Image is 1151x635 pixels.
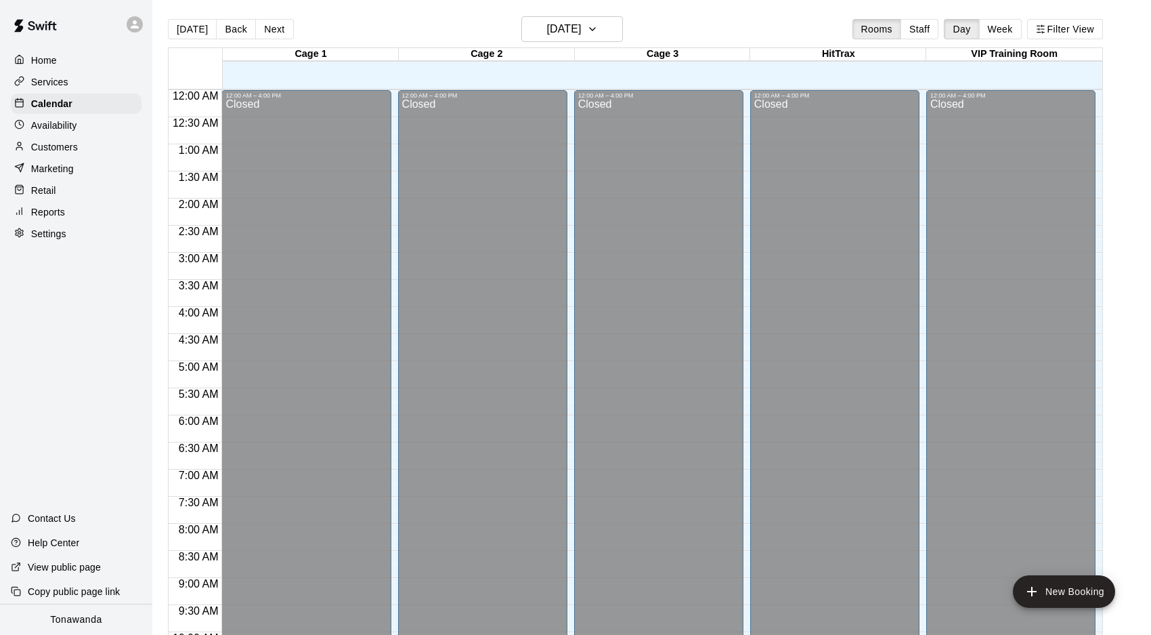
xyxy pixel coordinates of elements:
[900,19,939,39] button: Staff
[11,94,142,114] a: Calendar
[175,199,222,210] span: 2:00 AM
[546,20,581,39] h6: [DATE]
[399,48,575,61] div: Cage 2
[50,613,102,627] p: Tonawanda
[11,180,142,201] a: Retail
[750,48,926,61] div: HitTrax
[521,16,623,42] button: [DATE]
[175,388,222,400] span: 5:30 AM
[578,92,739,99] div: 12:00 AM – 4:00 PM
[175,307,222,319] span: 4:00 AM
[175,226,222,237] span: 2:30 AM
[926,48,1102,61] div: VIP Training Room
[31,54,57,67] p: Home
[175,361,222,373] span: 5:00 AM
[402,92,563,99] div: 12:00 AM – 4:00 PM
[1027,19,1103,39] button: Filter View
[175,443,222,454] span: 6:30 AM
[169,117,222,129] span: 12:30 AM
[930,92,1091,99] div: 12:00 AM – 4:00 PM
[754,92,915,99] div: 12:00 AM – 4:00 PM
[31,227,66,241] p: Settings
[28,585,120,598] p: Copy public page link
[979,19,1022,39] button: Week
[1013,575,1115,608] button: add
[175,253,222,264] span: 3:00 AM
[11,50,142,70] a: Home
[175,524,222,535] span: 8:00 AM
[175,171,222,183] span: 1:30 AM
[31,162,74,176] p: Marketing
[255,19,293,39] button: Next
[944,19,979,39] button: Day
[11,115,142,136] a: Availability
[168,19,217,39] button: [DATE]
[11,137,142,157] a: Customers
[11,159,142,179] a: Marketing
[175,578,222,590] span: 9:00 AM
[31,75,68,89] p: Services
[31,97,72,110] p: Calendar
[175,415,222,427] span: 6:00 AM
[175,334,222,346] span: 4:30 AM
[175,144,222,156] span: 1:00 AM
[11,202,142,222] a: Reports
[175,551,222,562] span: 8:30 AM
[169,90,222,102] span: 12:00 AM
[216,19,256,39] button: Back
[852,19,901,39] button: Rooms
[31,205,65,219] p: Reports
[31,119,77,132] p: Availability
[175,497,222,508] span: 7:30 AM
[31,140,78,154] p: Customers
[175,470,222,481] span: 7:00 AM
[575,48,751,61] div: Cage 3
[175,280,222,291] span: 3:30 AM
[28,560,101,574] p: View public page
[11,72,142,92] a: Services
[223,48,399,61] div: Cage 1
[28,536,79,550] p: Help Center
[225,92,387,99] div: 12:00 AM – 4:00 PM
[175,605,222,617] span: 9:30 AM
[11,224,142,244] a: Settings
[31,184,56,197] p: Retail
[28,512,76,525] p: Contact Us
